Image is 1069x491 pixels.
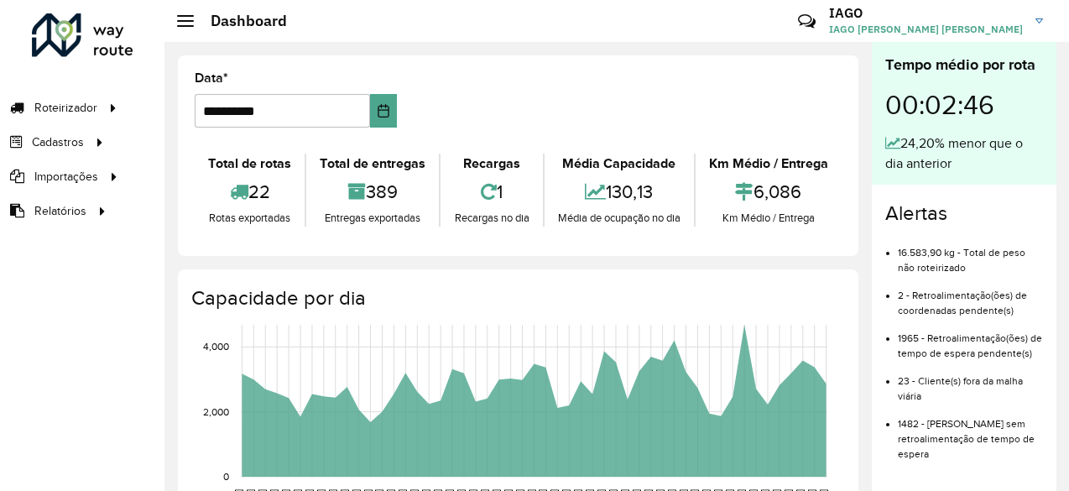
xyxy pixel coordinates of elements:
span: Relatórios [34,202,86,220]
div: Média Capacidade [549,154,690,174]
text: 2,000 [203,406,229,417]
li: 2 - Retroalimentação(ões) de coordenadas pendente(s) [898,275,1043,318]
text: 4,000 [203,342,229,353]
h3: IAGO [829,5,1023,21]
div: Total de entregas [310,154,435,174]
div: 24,20% menor que o dia anterior [885,133,1043,174]
div: Recargas [445,154,538,174]
div: Recargas no dia [445,210,538,227]
div: Média de ocupação no dia [549,210,690,227]
div: Total de rotas [199,154,300,174]
div: Entregas exportadas [310,210,435,227]
span: Roteirizador [34,99,97,117]
div: 389 [310,174,435,210]
div: 130,13 [549,174,690,210]
div: Km Médio / Entrega [700,210,837,227]
text: 0 [223,471,229,482]
li: 1965 - Retroalimentação(ões) de tempo de espera pendente(s) [898,318,1043,361]
div: Rotas exportadas [199,210,300,227]
li: 23 - Cliente(s) fora da malha viária [898,361,1043,404]
li: 1482 - [PERSON_NAME] sem retroalimentação de tempo de espera [898,404,1043,462]
a: Contato Rápido [789,3,825,39]
li: 16.583,90 kg - Total de peso não roteirizado [898,232,1043,275]
div: 6,086 [700,174,837,210]
div: 00:02:46 [885,76,1043,133]
h2: Dashboard [194,12,287,30]
span: IAGO [PERSON_NAME] [PERSON_NAME] [829,22,1023,37]
button: Choose Date [370,94,397,128]
span: Importações [34,168,98,185]
h4: Alertas [885,201,1043,226]
div: 22 [199,174,300,210]
h4: Capacidade por dia [191,286,842,311]
div: Tempo médio por rota [885,54,1043,76]
div: 1 [445,174,538,210]
label: Data [195,68,228,88]
span: Cadastros [32,133,84,151]
div: Km Médio / Entrega [700,154,837,174]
